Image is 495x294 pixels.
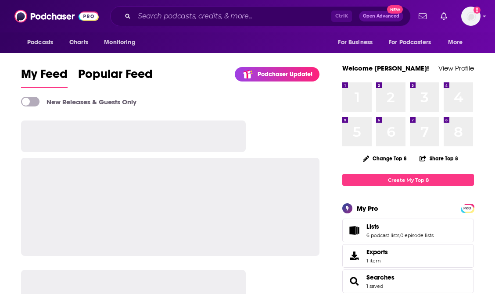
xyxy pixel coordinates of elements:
button: Share Top 8 [419,150,459,167]
span: Popular Feed [78,67,153,87]
a: Lists [366,223,434,230]
button: Change Top 8 [358,153,412,164]
span: Podcasts [27,36,53,49]
img: Podchaser - Follow, Share and Rate Podcasts [14,8,99,25]
a: 1 saved [366,283,383,289]
span: Lists [366,223,379,230]
a: Lists [345,224,363,237]
a: 6 podcast lists [366,232,399,238]
span: Lists [342,219,474,242]
a: Popular Feed [78,67,153,88]
button: Open AdvancedNew [359,11,403,21]
span: Logged in as putnampublicity [461,7,481,26]
svg: Add a profile image [473,7,481,14]
a: Welcome [PERSON_NAME]! [342,64,429,72]
span: Searches [342,269,474,293]
button: open menu [442,34,474,51]
a: My Feed [21,67,68,88]
span: Exports [366,248,388,256]
a: Exports [342,244,474,268]
a: Show notifications dropdown [437,9,451,24]
span: 1 item [366,258,388,264]
span: Monitoring [104,36,135,49]
div: My Pro [357,204,378,213]
a: Searches [366,273,395,281]
a: Show notifications dropdown [415,9,430,24]
a: Charts [64,34,93,51]
span: Ctrl K [331,11,352,22]
span: Open Advanced [363,14,399,18]
span: Exports [345,250,363,262]
span: For Business [338,36,373,49]
button: open menu [98,34,147,51]
button: open menu [383,34,444,51]
p: Podchaser Update! [258,71,312,78]
a: View Profile [438,64,474,72]
span: Charts [69,36,88,49]
button: Show profile menu [461,7,481,26]
img: User Profile [461,7,481,26]
span: For Podcasters [389,36,431,49]
span: More [448,36,463,49]
button: open menu [21,34,65,51]
input: Search podcasts, credits, & more... [134,9,331,23]
a: New Releases & Guests Only [21,97,136,106]
a: Searches [345,275,363,287]
span: , [399,232,400,238]
span: New [387,5,403,14]
button: open menu [332,34,384,51]
div: Search podcasts, credits, & more... [110,6,411,26]
a: Create My Top 8 [342,174,474,186]
a: 0 episode lists [400,232,434,238]
span: My Feed [21,67,68,87]
a: PRO [462,205,473,211]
